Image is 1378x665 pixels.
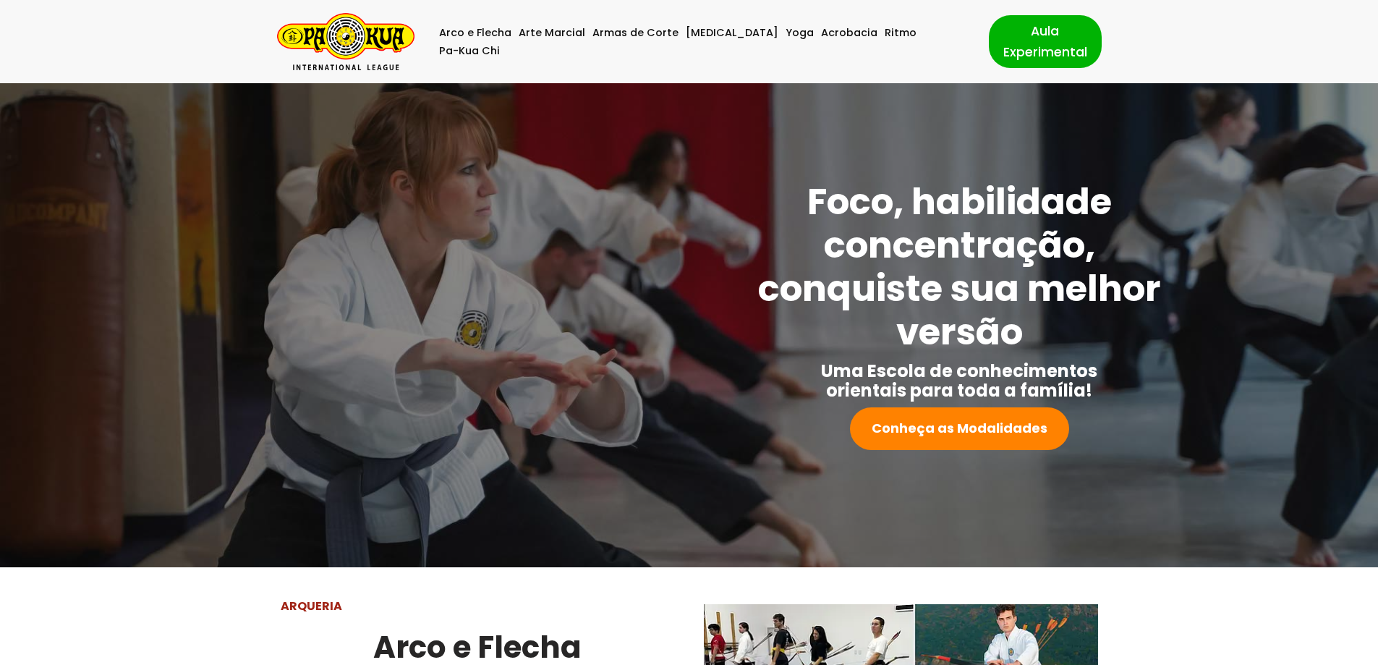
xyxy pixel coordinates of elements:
strong: Conheça as Modalidades [872,419,1047,437]
a: Pa-Kua Chi [439,42,500,60]
a: Arco e Flecha [439,24,511,42]
strong: Uma Escola de conhecimentos orientais para toda a família! [821,359,1097,402]
a: Aula Experimental [989,15,1102,67]
a: Pa-Kua Brasil Uma Escola de conhecimentos orientais para toda a família. Foco, habilidade concent... [277,13,414,70]
div: Menu primário [436,24,967,60]
a: Armas de Corte [592,24,679,42]
a: Acrobacia [821,24,877,42]
strong: Foco, habilidade concentração, conquiste sua melhor versão [758,176,1161,357]
a: [MEDICAL_DATA] [686,24,778,42]
strong: ARQUERIA [281,598,342,614]
a: Ritmo [885,24,916,42]
a: Conheça as Modalidades [850,407,1069,450]
a: Arte Marcial [519,24,585,42]
a: Yoga [786,24,814,42]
